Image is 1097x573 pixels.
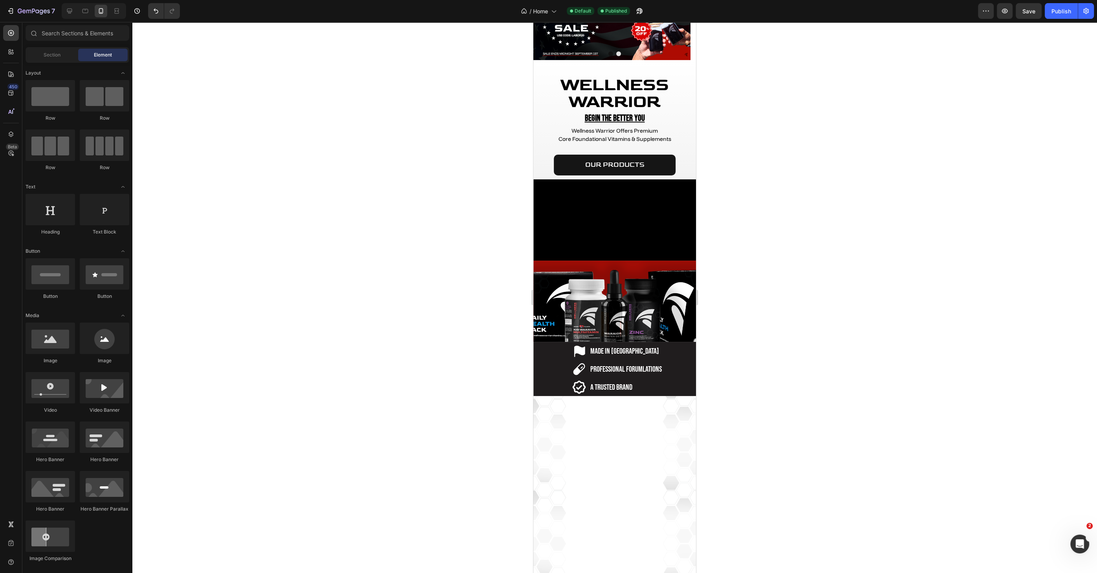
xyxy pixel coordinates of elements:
[117,181,129,193] span: Toggle open
[26,293,75,300] div: Button
[26,357,75,364] div: Image
[529,7,531,15] span: /
[80,293,129,300] div: Button
[1070,535,1089,553] iframe: Intercom live chat
[1045,3,1078,19] button: Publish
[533,7,548,15] span: Home
[44,51,60,58] span: Section
[26,407,75,414] div: Video
[80,407,129,414] div: Video Banner
[94,51,112,58] span: Element
[26,456,75,463] div: Hero Banner
[7,84,19,90] div: 450
[1022,8,1035,15] span: Save
[1016,3,1042,19] button: Save
[533,22,696,573] iframe: Design area
[117,309,129,322] span: Toggle open
[575,7,591,15] span: Default
[26,312,39,319] span: Media
[80,164,129,171] div: Row
[80,115,129,122] div: Row
[26,248,40,255] span: Button
[26,25,129,41] input: Search Sections & Elements
[3,3,59,19] button: 7
[26,505,75,513] div: Hero Banner
[80,357,129,364] div: Image
[26,164,75,171] div: Row
[80,228,129,235] div: Text Block
[26,183,35,190] span: Text
[26,69,41,77] span: Layout
[148,3,180,19] div: Undo/Redo
[26,555,75,562] div: Image Comparison
[80,456,129,463] div: Hero Banner
[51,6,55,16] p: 7
[605,7,627,15] span: Published
[6,144,19,150] div: Beta
[1051,7,1071,15] div: Publish
[117,67,129,79] span: Toggle open
[26,228,75,235] div: Heading
[26,115,75,122] div: Row
[1086,523,1093,529] span: 2
[117,245,129,257] span: Toggle open
[80,505,129,513] div: Hero Banner Parallax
